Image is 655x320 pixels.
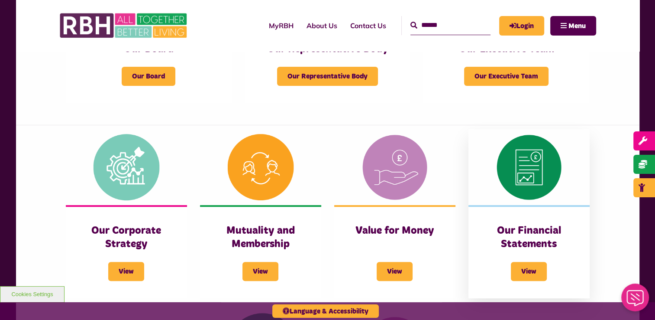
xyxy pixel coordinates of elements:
[468,129,590,205] img: Financial Statement
[499,16,544,36] a: MyRBH
[550,16,596,36] button: Navigation
[262,14,300,37] a: MyRBH
[334,129,455,205] img: Value For Money
[300,14,344,37] a: About Us
[352,224,438,238] h3: Value for Money
[468,129,590,298] a: Our Financial Statements View
[122,67,175,86] span: Our Board
[108,262,144,281] span: View
[272,304,379,318] button: Language & Accessibility
[486,224,572,251] h3: Our Financial Statements
[344,14,393,37] a: Contact Us
[200,129,321,205] img: Mutuality
[410,16,490,35] input: Search
[616,281,655,320] iframe: Netcall Web Assistant for live chat
[66,129,187,205] img: Corporate Strategy
[83,224,170,251] h3: Our Corporate Strategy
[511,262,547,281] span: View
[242,262,278,281] span: View
[59,9,189,42] img: RBH
[464,67,549,86] span: Our Executive Team
[66,129,187,298] a: Our Corporate Strategy View
[568,23,586,29] span: Menu
[377,262,413,281] span: View
[217,224,304,251] h3: Mutuality and Membership
[200,129,321,298] a: Mutuality and Membership View
[334,129,455,298] a: Value for Money View
[277,67,378,86] span: Our Representative Body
